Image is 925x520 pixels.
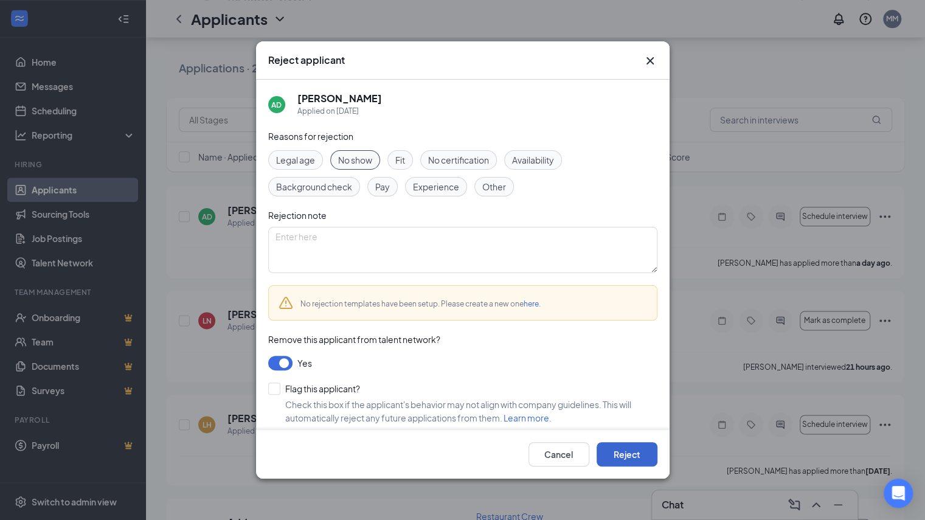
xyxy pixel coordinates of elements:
div: Applied on [DATE] [297,105,382,117]
span: Rejection note [268,210,327,221]
span: Background check [276,180,352,193]
a: here [524,299,539,308]
span: Pay [375,180,390,193]
div: Open Intercom Messenger [884,479,913,508]
span: Fit [395,153,405,167]
h5: [PERSON_NAME] [297,92,382,105]
span: Availability [512,153,554,167]
button: Cancel [528,442,589,466]
svg: Cross [643,54,657,68]
button: Reject [597,442,657,466]
div: AD [271,100,282,110]
span: No certification [428,153,489,167]
span: Other [482,180,506,193]
a: Learn more. [504,412,552,423]
span: Experience [413,180,459,193]
h3: Reject applicant [268,54,345,67]
span: Legal age [276,153,315,167]
span: Check this box if the applicant's behavior may not align with company guidelines. This will autom... [285,399,631,423]
span: Remove this applicant from talent network? [268,334,440,345]
span: No rejection templates have been setup. Please create a new one . [300,299,541,308]
button: Close [643,54,657,68]
svg: Warning [279,296,293,310]
span: Yes [297,356,312,370]
span: Reasons for rejection [268,131,353,142]
span: No show [338,153,372,167]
